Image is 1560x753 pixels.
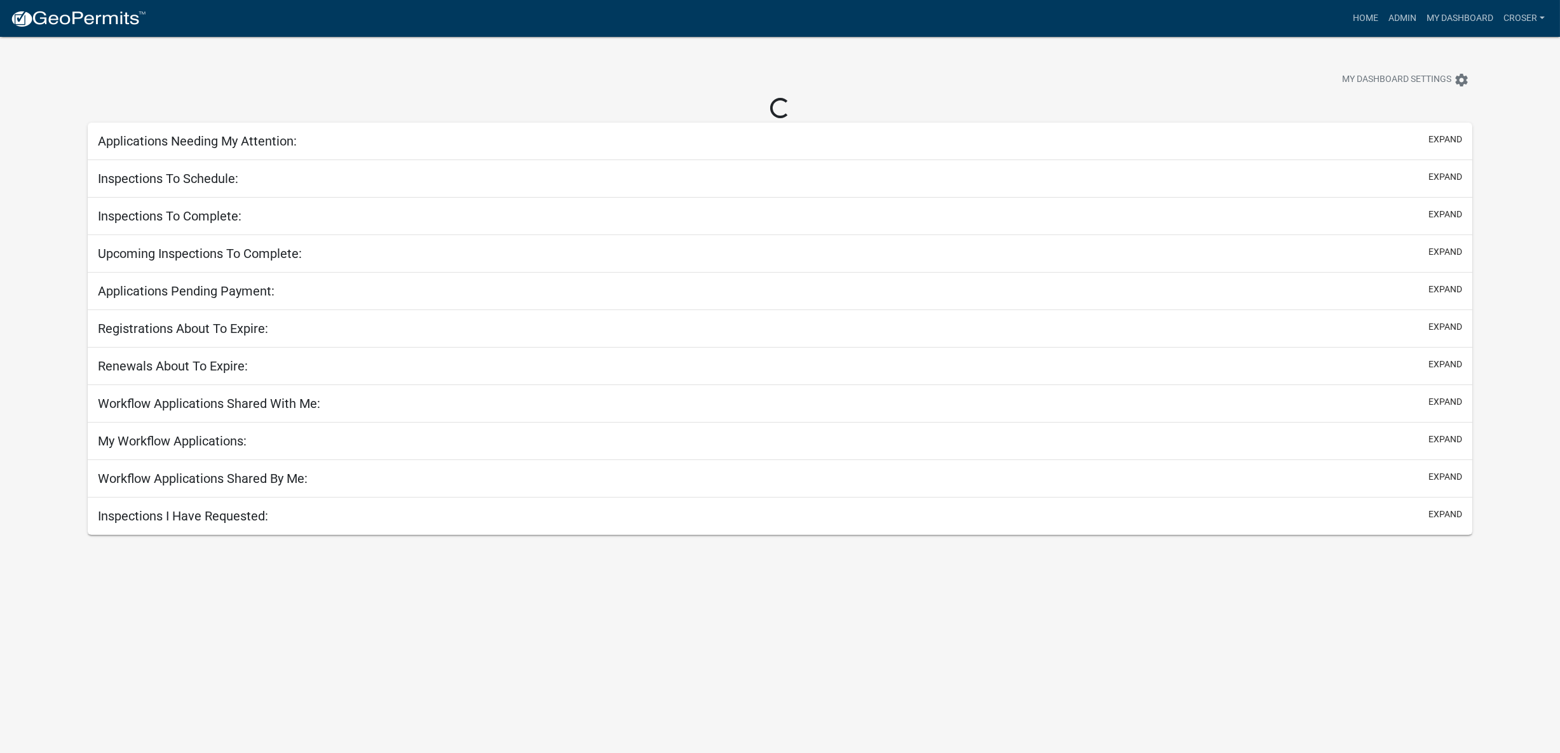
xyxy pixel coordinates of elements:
[1454,72,1469,88] i: settings
[98,208,241,224] h5: Inspections To Complete:
[1421,6,1498,31] a: My Dashboard
[1428,395,1462,409] button: expand
[1428,208,1462,221] button: expand
[98,171,238,186] h5: Inspections To Schedule:
[98,508,268,524] h5: Inspections I Have Requested:
[98,133,297,149] h5: Applications Needing My Attention:
[1428,433,1462,446] button: expand
[1428,470,1462,484] button: expand
[1428,283,1462,296] button: expand
[98,433,247,449] h5: My Workflow Applications:
[98,396,320,411] h5: Workflow Applications Shared With Me:
[1428,508,1462,521] button: expand
[1498,6,1550,31] a: croser
[1332,67,1479,92] button: My Dashboard Settingssettings
[1383,6,1421,31] a: Admin
[1342,72,1451,88] span: My Dashboard Settings
[98,246,302,261] h5: Upcoming Inspections To Complete:
[1348,6,1383,31] a: Home
[98,471,308,486] h5: Workflow Applications Shared By Me:
[1428,170,1462,184] button: expand
[98,358,248,374] h5: Renewals About To Expire:
[98,321,268,336] h5: Registrations About To Expire:
[1428,133,1462,146] button: expand
[1428,320,1462,334] button: expand
[98,283,275,299] h5: Applications Pending Payment:
[1428,358,1462,371] button: expand
[1428,245,1462,259] button: expand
